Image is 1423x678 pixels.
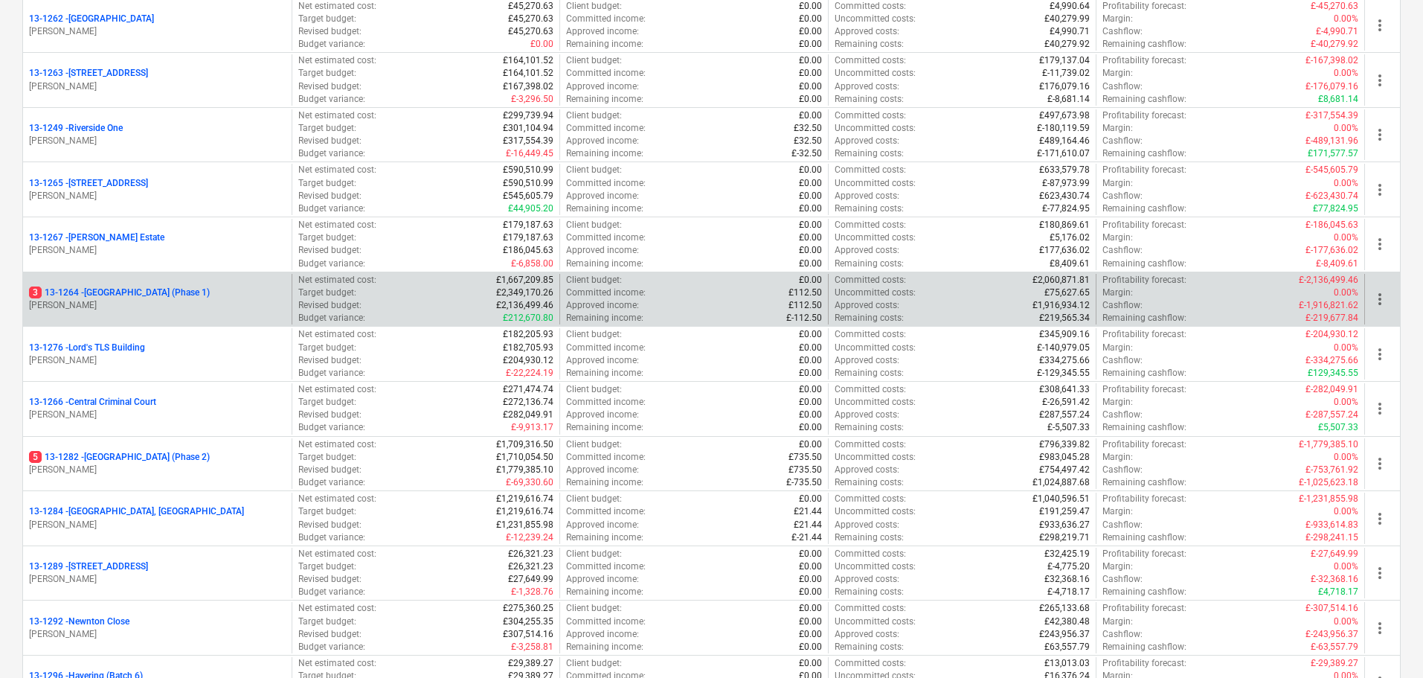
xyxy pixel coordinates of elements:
p: 13-1265 - [STREET_ADDRESS] [29,177,148,190]
p: £0.00 [799,109,822,122]
p: Budget variance : [298,202,365,215]
p: 13-1292 - Newnton Close [29,615,129,628]
p: £182,205.93 [503,328,553,341]
p: £0.00 [799,383,822,396]
p: £40,279.99 [1044,13,1090,25]
p: £-4,990.71 [1316,25,1358,38]
p: £0.00 [799,219,822,231]
p: £-317,554.39 [1305,109,1358,122]
p: £44,905.20 [508,202,553,215]
p: 13-1266 - Central Criminal Court [29,396,156,409]
p: £180,869.61 [1039,219,1090,231]
p: £32.50 [794,135,822,147]
p: £308,641.33 [1039,383,1090,396]
p: £590,510.99 [503,177,553,190]
p: £0.00 [799,342,822,354]
p: Committed income : [566,342,646,354]
p: Committed costs : [835,164,906,176]
p: Cashflow : [1102,190,1143,202]
p: 0.00% [1334,122,1358,135]
p: Approved income : [566,80,639,93]
p: Uncommitted costs : [835,177,916,190]
p: £0.00 [799,396,822,409]
p: 13-1264 - [GEOGRAPHIC_DATA] (Phase 1) [29,287,210,299]
span: more_vert [1371,71,1389,89]
p: £-177,636.02 [1305,244,1358,257]
p: £-623,430.74 [1305,190,1358,202]
p: Revised budget : [298,244,362,257]
p: Approved income : [566,354,639,367]
p: Net estimated cost : [298,383,376,396]
p: 13-1284 - [GEOGRAPHIC_DATA], [GEOGRAPHIC_DATA] [29,505,244,518]
p: £2,060,871.81 [1032,274,1090,287]
p: £-8,681.14 [1047,93,1090,106]
p: Revised budget : [298,354,362,367]
p: £5,176.02 [1050,231,1090,244]
p: Committed income : [566,287,646,299]
p: £2,136,499.46 [496,299,553,312]
p: Remaining costs : [835,312,904,324]
span: more_vert [1371,345,1389,363]
p: 0.00% [1334,177,1358,190]
p: £45,270.63 [508,25,553,38]
p: £-287,557.24 [1305,409,1358,421]
p: £167,398.02 [503,80,553,93]
p: £-26,591.42 [1042,396,1090,409]
p: 13-1289 - [STREET_ADDRESS] [29,560,148,573]
p: [PERSON_NAME] [29,519,286,531]
p: £0.00 [799,367,822,380]
p: Approved costs : [835,299,899,312]
div: 13-1276 -Lord's TLS Building[PERSON_NAME] [29,342,286,367]
p: £112.50 [788,299,822,312]
span: more_vert [1371,510,1389,528]
p: £545,605.79 [503,190,553,202]
p: Committed income : [566,396,646,409]
p: Target budget : [298,342,356,354]
p: Client budget : [566,164,622,176]
p: Target budget : [298,67,356,80]
p: Uncommitted costs : [835,67,916,80]
p: 0.00% [1334,287,1358,299]
p: £-3,296.50 [511,93,553,106]
p: Budget variance : [298,38,365,51]
p: Target budget : [298,13,356,25]
p: £-32.50 [791,147,822,160]
p: Remaining costs : [835,258,904,270]
p: Remaining cashflow : [1102,421,1186,434]
p: £-22,224.19 [506,367,553,380]
p: Margin : [1102,67,1133,80]
p: 13-1249 - Riverside One [29,122,123,135]
p: £-16,449.45 [506,147,553,160]
p: Revised budget : [298,25,362,38]
p: [PERSON_NAME] [29,354,286,367]
span: more_vert [1371,564,1389,582]
div: 13-1266 -Central Criminal Court[PERSON_NAME] [29,396,286,421]
p: Margin : [1102,122,1133,135]
p: £-171,610.07 [1037,147,1090,160]
div: 13-1292 -Newnton Close[PERSON_NAME] [29,615,286,641]
p: £282,049.91 [503,409,553,421]
p: Remaining costs : [835,38,904,51]
p: £179,187.63 [503,219,553,231]
p: Approved income : [566,409,639,421]
iframe: Chat Widget [1349,607,1423,678]
p: Cashflow : [1102,135,1143,147]
p: Remaining costs : [835,367,904,380]
p: Committed income : [566,122,646,135]
p: £-5,507.33 [1047,421,1090,434]
p: £2,349,170.26 [496,287,553,299]
p: Client budget : [566,219,622,231]
p: [PERSON_NAME] [29,464,286,476]
p: Remaining cashflow : [1102,202,1186,215]
p: Remaining income : [566,202,643,215]
p: 13-1262 - [GEOGRAPHIC_DATA] [29,13,154,25]
p: £75,627.65 [1044,287,1090,299]
p: 0.00% [1334,13,1358,25]
p: Budget variance : [298,258,365,270]
p: Cashflow : [1102,80,1143,93]
p: £8,409.61 [1050,258,1090,270]
p: £-204,930.12 [1305,328,1358,341]
p: £497,673.98 [1039,109,1090,122]
p: Remaining income : [566,312,643,324]
p: £0.00 [799,231,822,244]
